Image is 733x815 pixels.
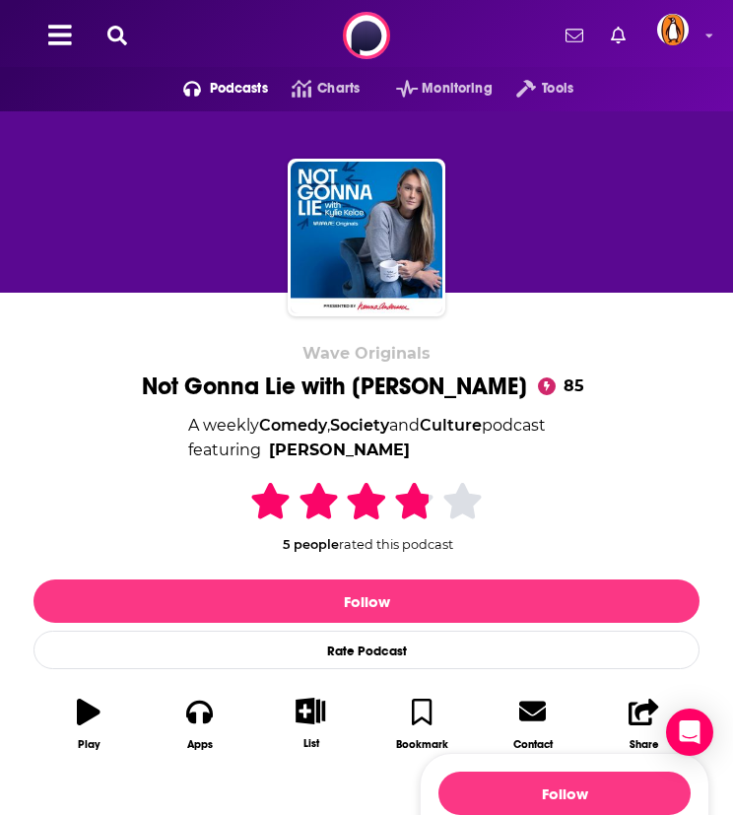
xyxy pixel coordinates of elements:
[420,416,482,435] a: Culture
[219,479,514,552] div: 5 peoplerated this podcast
[544,374,592,398] span: 85
[283,537,339,552] span: 5 people
[389,416,420,435] span: and
[145,685,256,763] button: Apps
[666,709,713,756] div: Open Intercom Messenger
[535,374,592,398] a: 85
[372,73,493,104] button: open menu
[343,12,390,59] img: Podchaser - Follow, Share and Rate Podcasts
[558,19,591,52] a: Show notifications dropdown
[327,416,330,435] span: ,
[422,75,492,102] span: Monitoring
[210,75,268,102] span: Podcasts
[291,162,442,313] img: Not Gonna Lie with Kylie Kelce
[542,75,573,102] span: Tools
[302,344,431,363] span: Wave Originals
[493,73,573,104] button: open menu
[255,685,366,762] button: List
[78,738,100,751] div: Play
[657,14,700,57] a: Logged in as penguin_portfolio
[188,413,546,463] div: A weekly podcast
[160,73,268,104] button: open menu
[603,19,633,52] a: Show notifications dropdown
[268,73,360,104] a: Charts
[657,14,689,45] span: Logged in as penguin_portfolio
[188,438,546,463] span: featuring
[588,685,700,763] button: Share
[657,14,689,45] img: User Profile
[330,416,389,435] a: Society
[438,772,691,815] button: Follow
[33,685,145,763] button: Play
[269,438,410,463] a: Kylie Kelce
[187,738,213,751] div: Apps
[317,75,360,102] span: Charts
[630,738,659,751] div: Share
[33,579,700,623] button: Follow
[366,685,478,763] button: Bookmark
[303,737,319,750] div: List
[259,416,327,435] a: Comedy
[33,631,700,669] div: Rate Podcast
[478,685,589,763] a: Contact
[396,738,448,751] div: Bookmark
[513,737,553,751] div: Contact
[339,537,453,552] span: rated this podcast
